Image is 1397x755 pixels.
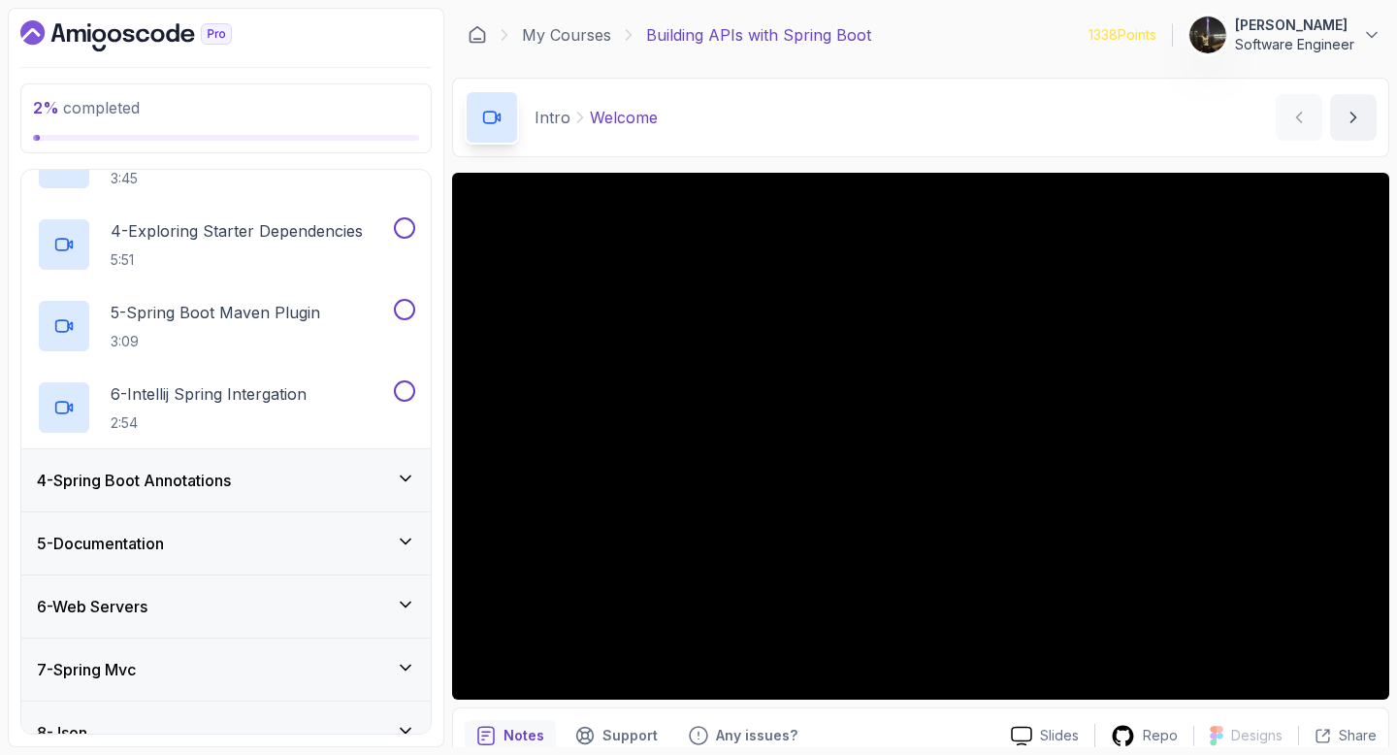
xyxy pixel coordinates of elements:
p: Repo [1143,726,1178,745]
button: Support button [564,720,669,751]
button: 7-Spring Mvc [21,639,431,701]
p: 4 - Exploring Starter Dependencies [111,219,363,243]
p: Support [602,726,658,745]
p: [PERSON_NAME] [1235,16,1354,35]
button: 4-Exploring Starter Dependencies5:51 [37,217,415,272]
p: Building APIs with Spring Boot [646,23,871,47]
p: 3:09 [111,332,320,351]
a: My Courses [522,23,611,47]
button: previous content [1276,94,1322,141]
button: notes button [465,720,556,751]
p: Notes [504,726,544,745]
a: Repo [1095,724,1193,748]
p: 6 - Intellij Spring Intergation [111,382,307,406]
button: next content [1330,94,1377,141]
button: user profile image[PERSON_NAME]Software Engineer [1188,16,1381,54]
a: Dashboard [468,25,487,45]
iframe: 1 - Hi [452,173,1389,700]
h3: 5 - Documentation [37,532,164,555]
a: Dashboard [20,20,276,51]
img: user profile image [1189,16,1226,53]
p: Software Engineer [1235,35,1354,54]
span: completed [33,98,140,117]
p: Slides [1040,726,1079,745]
button: Share [1298,726,1377,745]
button: 5-Spring Boot Maven Plugin3:09 [37,299,415,353]
button: 6-Intellij Spring Intergation2:54 [37,380,415,435]
button: 6-Web Servers [21,575,431,638]
p: 1338 Points [1088,25,1156,45]
p: Any issues? [716,726,797,745]
p: 5 - Spring Boot Maven Plugin [111,301,320,324]
p: Welcome [590,106,658,129]
p: 3:45 [111,169,298,188]
p: Designs [1231,726,1283,745]
button: Feedback button [677,720,809,751]
p: 2:54 [111,413,307,433]
button: 5-Documentation [21,512,431,574]
h3: 6 - Web Servers [37,595,147,618]
button: 4-Spring Boot Annotations [21,449,431,511]
a: Slides [995,726,1094,746]
p: Share [1339,726,1377,745]
h3: 4 - Spring Boot Annotations [37,469,231,492]
span: 2 % [33,98,59,117]
h3: 7 - Spring Mvc [37,658,136,681]
p: 5:51 [111,250,363,270]
h3: 8 - Json [37,721,87,744]
p: Intro [535,106,570,129]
